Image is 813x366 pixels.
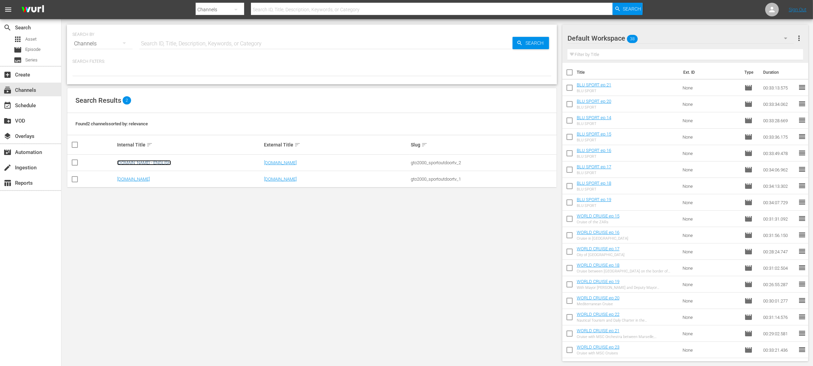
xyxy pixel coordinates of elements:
[760,194,798,211] td: 00:34:07.729
[760,161,798,178] td: 00:34:06.962
[798,214,806,223] span: reorder
[798,329,806,337] span: reorder
[744,166,753,174] span: Episode
[760,342,798,358] td: 00:33:21.436
[680,243,742,260] td: None
[798,83,806,91] span: reorder
[577,246,619,251] a: WORLD CRUISE ep 17
[264,160,297,165] a: [DOMAIN_NAME]
[577,351,619,355] div: Cruise with MSC Cruises
[577,295,619,300] a: WORLD CRUISE ep 20
[744,248,753,256] span: Episode
[680,161,742,178] td: None
[680,194,742,211] td: None
[123,96,131,104] span: 2
[577,122,611,126] div: BLU SPORT
[680,80,742,96] td: None
[760,145,798,161] td: 00:33:49.478
[567,29,794,48] div: Default Workspace
[760,80,798,96] td: 00:33:13.575
[744,133,753,141] span: Episode
[680,129,742,145] td: None
[744,313,753,321] span: Episode
[72,59,551,65] p: Search Filters:
[798,280,806,288] span: reorder
[744,84,753,92] span: Episode
[627,32,638,46] span: 38
[577,82,611,87] a: BLU SPORT ep 21
[679,63,741,82] th: Ext. ID
[760,112,798,129] td: 00:33:28.669
[75,121,148,126] span: Found 2 channels sorted by: relevance
[798,165,806,173] span: reorder
[577,164,611,169] a: BLU SPORT ep 17
[798,100,806,108] span: reorder
[577,171,611,175] div: BLU SPORT
[760,129,798,145] td: 00:33:36.175
[680,276,742,293] td: None
[577,253,625,257] div: City of [GEOGRAPHIC_DATA]
[680,325,742,342] td: None
[744,100,753,108] span: Episode
[3,86,12,94] span: Channels
[577,213,619,219] a: WORLD CRUISE ep 15
[795,30,803,46] button: more_vert
[577,187,611,192] div: BLU SPORT
[760,178,798,194] td: 00:34:13.302
[577,154,611,159] div: BLU SPORT
[613,3,643,15] button: Search
[577,148,611,153] a: BLU SPORT ep 16
[577,197,611,202] a: BLU SPORT ep 19
[680,293,742,309] td: None
[744,198,753,207] span: Episode
[744,264,753,272] span: Episode
[798,116,806,124] span: reorder
[117,160,171,165] a: [DOMAIN_NAME] - ENGLISH
[798,132,806,141] span: reorder
[789,7,807,12] a: Sign Out
[577,105,611,110] div: BLU SPORT
[264,141,409,149] div: External Title
[760,211,798,227] td: 00:31:31.092
[798,313,806,321] span: reorder
[3,179,12,187] span: Reports
[3,132,12,140] span: Overlays
[577,230,619,235] a: WORLD CRUISE ep 16
[744,346,753,354] span: Episode
[760,260,798,276] td: 00:31:02.504
[577,279,619,284] a: WORLD CRUISE ep 19
[798,198,806,206] span: reorder
[513,37,549,49] button: Search
[3,24,12,32] span: Search
[577,318,677,323] div: Nautical Tourism and Daily Charter in the [GEOGRAPHIC_DATA]
[3,71,12,79] span: Create
[680,145,742,161] td: None
[577,328,619,333] a: WORLD CRUISE ep 21
[72,34,132,53] div: Channels
[760,227,798,243] td: 00:31:56.150
[3,101,12,110] span: Schedule
[744,280,753,288] span: Episode
[798,296,806,305] span: reorder
[577,344,619,350] a: WORLD CRUISE ep 23
[760,309,798,325] td: 00:31:14.576
[264,177,297,182] a: [DOMAIN_NAME]
[798,346,806,354] span: reorder
[3,164,12,172] span: Ingestion
[294,142,300,148] span: sort
[680,309,742,325] td: None
[680,227,742,243] td: None
[411,141,556,149] div: Slug
[577,285,677,290] div: With Mayor [PERSON_NAME] and Deputy Mayor [PERSON_NAME] [PERSON_NAME]
[14,35,22,43] span: Asset
[577,89,611,93] div: BLU SPORT
[744,116,753,125] span: Episode
[577,63,679,82] th: Title
[760,276,798,293] td: 00:26:55.287
[759,63,800,82] th: Duration
[523,37,549,49] span: Search
[577,203,611,208] div: BLU SPORT
[117,141,262,149] div: Internal Title
[3,117,12,125] span: VOD
[577,335,677,339] div: Cruise with MSC Orchestra between Marseille, [GEOGRAPHIC_DATA], [GEOGRAPHIC_DATA], [GEOGRAPHIC_DA...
